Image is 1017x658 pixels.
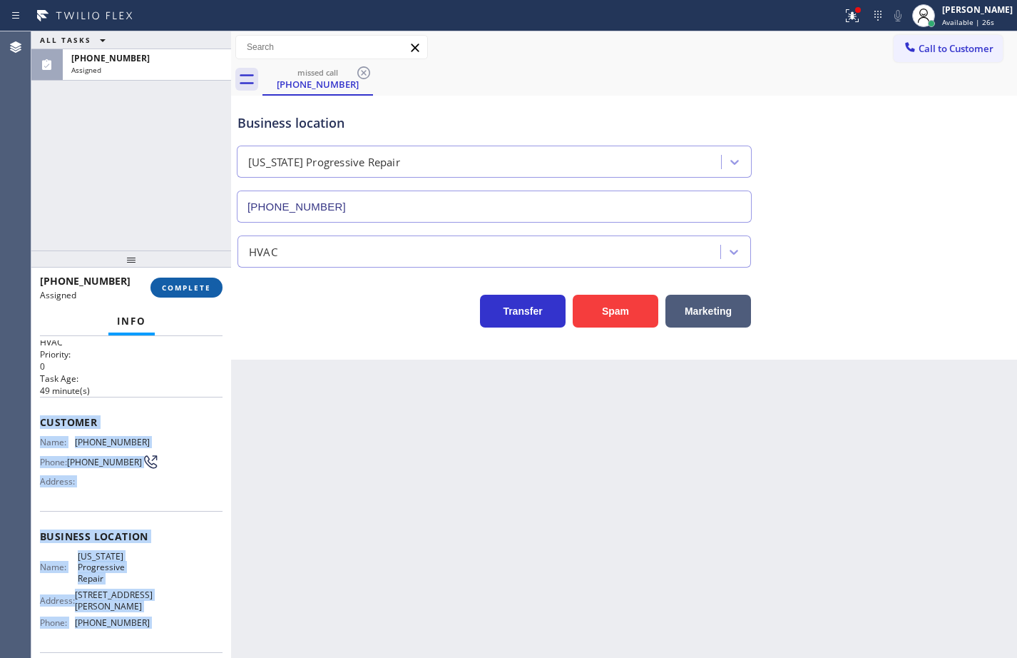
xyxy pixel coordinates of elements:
button: Info [108,308,155,335]
span: Address: [40,595,75,606]
div: HVAC [249,243,277,260]
button: Call to Customer [894,35,1003,62]
span: Available | 26s [942,17,994,27]
div: Business location [237,113,751,133]
span: Call to Customer [919,42,993,55]
input: Search [236,36,427,59]
span: [PHONE_NUMBER] [75,617,150,628]
h2: Priority: [40,348,223,360]
span: [PHONE_NUMBER] [40,274,131,288]
span: Assigned [71,65,101,75]
span: [STREET_ADDRESS][PERSON_NAME] [75,589,153,612]
div: [PHONE_NUMBER] [264,78,372,91]
span: [PHONE_NUMBER] [75,437,150,447]
span: COMPLETE [162,283,211,293]
button: Mute [888,6,908,26]
span: [PHONE_NUMBER] [71,52,150,64]
p: HVAC [40,336,223,348]
div: [US_STATE] Progressive Repair [248,154,400,171]
button: ALL TASKS [31,31,120,49]
span: [US_STATE] Progressive Repair [78,551,149,584]
button: Transfer [480,295,566,328]
span: Phone: [40,617,75,628]
span: Customer [40,415,223,429]
span: ALL TASKS [40,35,91,45]
span: Address: [40,476,78,487]
span: Phone: [40,457,67,467]
span: Name: [40,562,78,572]
button: Marketing [665,295,751,328]
h2: Task Age: [40,373,223,385]
div: (347) 653-3364 [264,64,372,94]
span: Info [117,315,146,328]
p: 0 [40,360,223,373]
div: [PERSON_NAME] [942,4,1013,16]
input: Phone Number [237,191,752,223]
button: Spam [573,295,658,328]
span: [PHONE_NUMBER] [67,457,142,467]
p: 49 minute(s) [40,385,223,397]
span: Assigned [40,289,76,301]
span: Name: [40,437,75,447]
span: Business location [40,530,223,543]
button: COMPLETE [150,278,223,298]
div: missed call [264,67,372,78]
